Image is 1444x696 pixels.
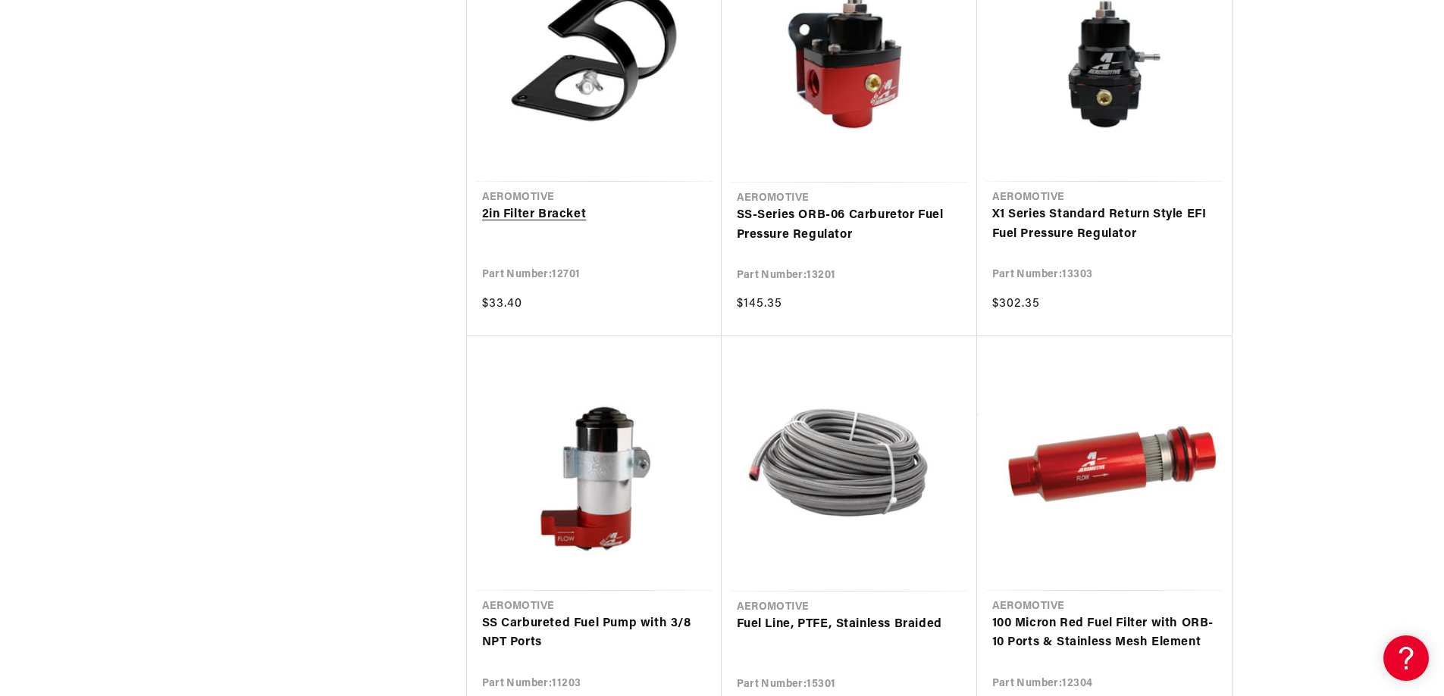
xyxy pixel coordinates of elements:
a: X1 Series Standard Return Style EFI Fuel Pressure Regulator [992,205,1217,244]
a: SS Carbureted Fuel Pump with 3/8 NPT Ports [482,614,706,653]
a: 2in Filter Bracket [482,205,706,225]
a: SS-Series ORB-06 Carburetor Fuel Pressure Regulator [737,206,962,245]
a: 100 Micron Red Fuel Filter with ORB-10 Ports & Stainless Mesh Element [992,614,1217,653]
a: Fuel Line, PTFE, Stainless Braided [737,615,962,635]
